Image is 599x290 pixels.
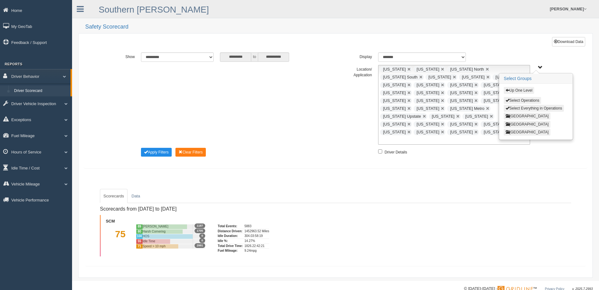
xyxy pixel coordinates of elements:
div: Total Drive Time: [218,244,243,249]
span: 1187 [195,223,205,228]
span: [US_STATE] [383,67,406,72]
div: 80 [136,229,143,234]
span: [US_STATE] [417,90,439,95]
span: [US_STATE] South [383,75,418,79]
button: Select Operations [504,97,541,104]
span: [US_STATE] State [484,130,517,134]
a: Scorecards [100,189,128,203]
span: 0 [199,238,205,243]
div: 14.27% [244,239,269,244]
button: Select Everything in Operations [504,105,564,112]
span: [US_STATE] [484,98,506,103]
span: [US_STATE] [484,122,506,126]
div: 89 [136,224,143,229]
a: Data [128,189,143,203]
span: [US_STATE] [450,83,473,87]
a: Driver Scorecard [11,85,70,97]
label: Display [336,52,375,60]
span: [US_STATE] [428,75,451,79]
span: [US_STATE] North [450,67,484,72]
span: [US_STATE] [417,83,439,87]
span: [US_STATE] [383,83,406,87]
span: 2991 [195,243,205,248]
span: [US_STATE] [417,130,439,134]
span: [US_STATE] [383,106,406,111]
span: [US_STATE] [496,75,518,79]
span: [US_STATE] [450,122,473,126]
span: [US_STATE] [417,106,439,111]
b: SCM [106,219,115,223]
span: [US_STATE] [450,98,473,103]
div: 55 [136,239,143,244]
span: to [251,52,258,62]
div: 9.24mpg [244,248,269,253]
button: [GEOGRAPHIC_DATA] [504,121,550,128]
div: Fuel Mileage: [218,248,243,253]
span: [US_STATE] [450,130,473,134]
div: 304.03:58:19 [244,234,269,239]
div: 5883 [244,224,269,229]
button: [GEOGRAPHIC_DATA] [504,113,550,120]
span: 1705 [195,228,205,233]
h2: Safety Scorecard [85,24,593,30]
div: Distance Driven: [218,229,243,234]
div: 71 [136,244,143,249]
span: [US_STATE] [484,90,506,95]
div: 75 [105,224,136,253]
span: [US_STATE] [432,114,454,119]
span: [US_STATE] [450,90,473,95]
label: Location/ Application [336,65,375,78]
button: Up One Level [504,87,534,94]
a: Southern [PERSON_NAME] [99,5,209,14]
button: [GEOGRAPHIC_DATA] [504,129,550,136]
div: Idle %: [218,239,243,244]
span: [US_STATE] [484,83,506,87]
button: Change Filter Options [141,148,172,157]
h4: Scorecards from [DATE] to [DATE] [100,206,288,212]
div: 100 [136,234,143,239]
div: Idle Duration: [218,234,243,239]
span: [US_STATE] Upstate [383,114,421,119]
h3: Select Groups [499,74,572,84]
span: [US_STATE] [462,75,484,79]
label: Driver Details [384,148,407,155]
span: [US_STATE] [383,98,406,103]
span: [US_STATE] [383,130,406,134]
span: [US_STATE] [417,67,439,72]
div: 1452963.52 Miles [244,229,269,234]
div: Total Events: [218,224,243,229]
span: [US_STATE] [417,122,439,126]
button: Change Filter Options [175,148,206,157]
span: 0 [199,234,205,238]
button: Download Data [552,37,585,46]
span: [US_STATE] [465,114,488,119]
span: [US_STATE] Metro [450,106,484,111]
label: Show [98,52,138,60]
span: [US_STATE] [383,122,406,126]
div: 1826.22:42:21 [244,244,269,249]
span: [US_STATE] [417,98,439,103]
span: [US_STATE] [383,90,406,95]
